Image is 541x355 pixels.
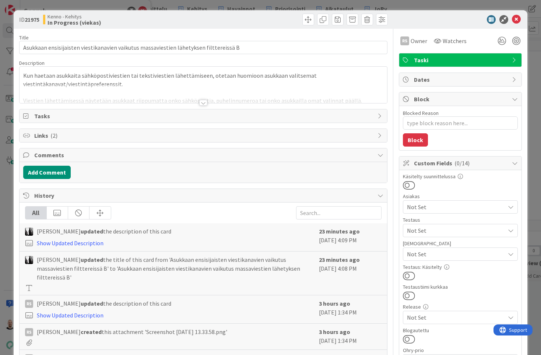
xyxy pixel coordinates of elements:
b: 21975 [25,16,39,23]
span: ( 0/14 ) [454,159,470,167]
span: ID [19,15,39,24]
span: Not Set [407,226,505,235]
span: Watchers [443,36,467,45]
b: 23 minutes ago [319,256,360,263]
div: RS [25,328,33,336]
div: [DATE] 1:34 PM [319,327,382,346]
div: Release [403,304,518,309]
label: Title [19,34,29,41]
span: Links [34,131,374,140]
span: Not Set [407,313,505,322]
div: Testaustiimi kurkkaa [403,284,518,289]
input: Search... [296,206,382,219]
div: RS [400,36,409,45]
label: Blocked Reason [403,110,439,116]
span: [PERSON_NAME] the description of this card [37,227,171,236]
div: All [25,207,47,219]
span: Dates [414,75,508,84]
div: Asiakas [403,194,518,199]
span: Kenno - Kehitys [48,14,101,20]
a: Show Updated Description [37,239,103,247]
img: KV [25,256,33,264]
span: Tasks [34,112,374,120]
div: Testaus [403,217,518,222]
b: updated [81,300,103,307]
input: type card name here... [19,41,388,54]
b: In Progress (viekas) [48,20,101,25]
span: ( 2 ) [50,132,57,139]
b: 3 hours ago [319,300,350,307]
span: Owner [411,36,427,45]
button: Add Comment [23,166,71,179]
span: Custom Fields [414,159,508,168]
span: [PERSON_NAME] this attachment 'Screenshot [DATE] 13.33.58.png' [37,327,227,336]
div: [DEMOGRAPHIC_DATA] [403,241,518,246]
div: [DATE] 4:08 PM [319,255,382,291]
button: Block [403,133,428,147]
div: [DATE] 4:09 PM [319,227,382,247]
span: Taski [414,56,508,64]
div: [DATE] 1:34 PM [319,299,382,320]
b: updated [81,256,103,263]
span: History [34,191,374,200]
a: Show Updated Description [37,312,103,319]
b: 3 hours ago [319,328,350,335]
img: KV [25,228,33,236]
span: [PERSON_NAME] the title of this card from 'Asukkaan ensisijaisten viestikanavien vaikutus massavi... [37,255,316,282]
div: Testaus: Käsitelty [403,264,518,270]
p: Kun haetaan asukkaita sähköpostiviestien tai tekstiviestien lähettämiseen, otetaan huomioon asukk... [23,71,384,88]
span: [PERSON_NAME] the description of this card [37,299,171,308]
div: RS [25,300,33,308]
b: 23 minutes ago [319,228,360,235]
span: Comments [34,151,374,159]
div: Käsitelty suunnittelussa [403,174,518,179]
span: Description [19,60,45,66]
span: Not Set [407,203,505,211]
span: Not Set [407,250,505,259]
div: Ohry-prio [403,348,518,353]
b: updated [81,228,103,235]
div: Blogautettu [403,328,518,333]
b: created [81,328,102,335]
span: Block [414,95,508,103]
span: Support [15,1,34,10]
